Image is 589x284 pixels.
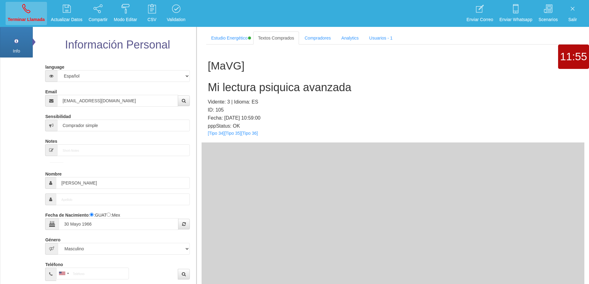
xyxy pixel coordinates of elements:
[467,16,493,23] p: Enviar Correo
[45,210,190,230] div: : :GUAT :Mex
[300,32,336,45] a: Compradores
[562,2,583,25] a: Salir
[8,16,45,23] p: Terminar Llamada
[206,32,253,45] a: Estudio Energético
[57,268,71,279] div: United States: +1
[45,62,64,70] label: language
[558,51,589,63] h1: 11:55
[208,81,578,94] h2: Mi lectura psiquica avanzada
[241,131,258,136] a: [Tipo 36]
[224,131,241,136] a: [Tipo 35]
[57,144,190,156] input: Short-Notes
[336,32,364,45] a: Analytics
[56,268,129,279] input: Teléfono
[45,169,62,177] label: Nombre
[499,16,532,23] p: Enviar Whatsapp
[57,95,178,107] input: Correo electrónico
[45,87,57,95] label: Email
[364,32,397,45] a: Usuarios - 1
[56,177,190,189] input: Nombre
[114,16,137,23] p: Modo Editar
[208,106,578,114] p: ID: 105
[112,2,139,25] a: Modo Editar
[45,136,57,144] label: Notes
[51,16,83,23] p: Actualizar Datos
[45,259,63,268] label: Teléfono
[539,16,558,23] p: Scenarios
[167,16,185,23] p: Validation
[56,193,190,205] input: Apellido
[143,16,160,23] p: CSV
[57,120,190,131] input: Sensibilidad
[208,122,578,130] p: pppStatus: OK
[6,2,47,25] a: Terminar Llamada
[107,213,111,217] input: :Yuca-Mex
[208,114,578,122] p: Fecha: [DATE] 10:59:00
[89,16,108,23] p: Compartir
[208,60,578,72] h1: [MaVG]
[87,2,110,25] a: Compartir
[208,131,224,136] a: [Tipo 34]
[45,235,60,243] label: Género
[253,32,299,45] a: Textos Comprados
[44,39,191,51] h2: Información Personal
[90,213,94,217] input: :Quechi GUAT
[564,16,581,23] p: Salir
[497,2,535,25] a: Enviar Whatsapp
[164,2,187,25] a: Validation
[536,2,560,25] a: Scenarios
[45,111,70,120] label: Sensibilidad
[49,2,85,25] a: Actualizar Datos
[45,210,88,218] label: Fecha de Nacimiento
[464,2,495,25] a: Enviar Correo
[141,2,163,25] a: CSV
[208,98,578,106] p: Vidente: 3 | Idioma: ES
